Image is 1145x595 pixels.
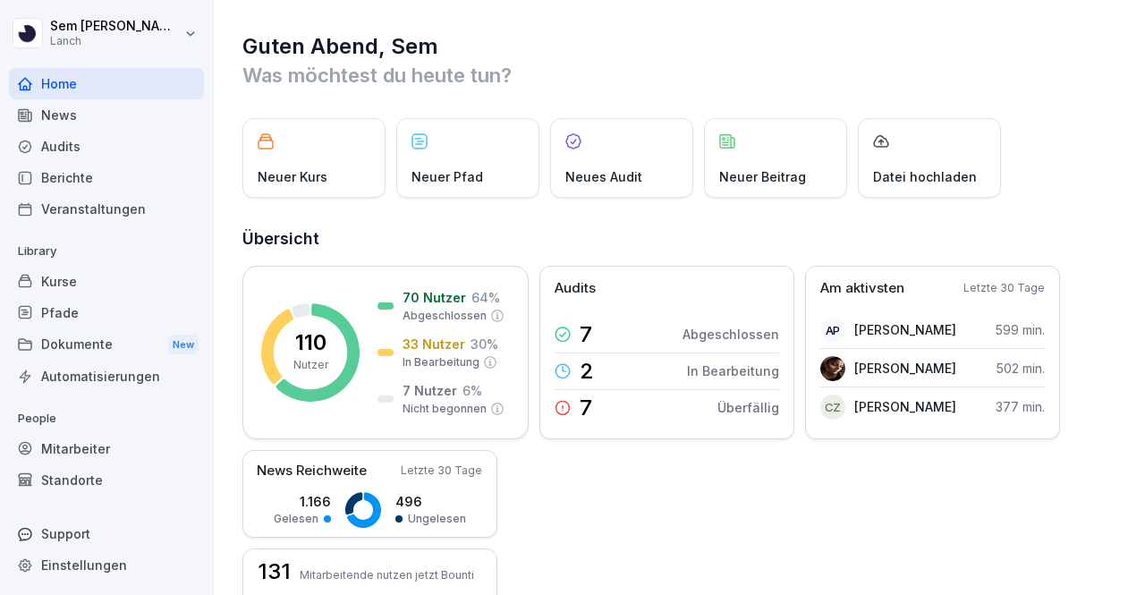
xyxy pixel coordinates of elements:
p: 377 min. [996,397,1045,416]
p: 33 Nutzer [403,335,465,353]
div: Dokumente [9,328,204,361]
a: Veranstaltungen [9,193,204,225]
div: CZ [820,395,845,420]
p: [PERSON_NAME] [854,397,956,416]
a: Standorte [9,464,204,496]
p: Datei hochladen [873,167,977,186]
a: News [9,99,204,131]
h3: 131 [258,561,291,582]
p: Neuer Kurs [258,167,327,186]
a: Kurse [9,266,204,297]
a: Mitarbeiter [9,433,204,464]
a: Einstellungen [9,549,204,581]
p: News Reichweite [257,461,367,481]
p: [PERSON_NAME] [854,359,956,378]
p: In Bearbeitung [403,354,479,370]
p: Abgeschlossen [403,308,487,324]
p: 502 min. [997,359,1045,378]
img: lbqg5rbd359cn7pzouma6c8b.png [820,356,845,381]
p: 1.166 [274,492,331,511]
p: Nicht begonnen [403,401,487,417]
a: Home [9,68,204,99]
p: Neuer Beitrag [719,167,806,186]
div: New [168,335,199,355]
a: Automatisierungen [9,361,204,392]
p: 6 % [462,381,482,400]
p: Überfällig [717,398,779,417]
p: Am aktivsten [820,278,904,299]
p: Neues Audit [565,167,642,186]
p: 2 [580,361,594,382]
p: People [9,404,204,433]
p: Nutzer [293,357,328,373]
a: DokumenteNew [9,328,204,361]
a: Berichte [9,162,204,193]
p: Sem [PERSON_NAME] [50,19,181,34]
p: Was möchtest du heute tun? [242,61,1118,89]
p: In Bearbeitung [687,361,779,380]
div: Support [9,518,204,549]
p: 64 % [471,288,500,307]
p: Neuer Pfad [411,167,483,186]
h1: Guten Abend, Sem [242,32,1118,61]
p: Letzte 30 Tage [401,463,482,479]
p: Gelesen [274,511,318,527]
p: 7 [580,397,592,419]
div: AP [820,318,845,343]
p: 7 Nutzer [403,381,457,400]
p: Lanch [50,35,181,47]
p: Ungelesen [408,511,466,527]
p: Abgeschlossen [683,325,779,344]
p: 599 min. [996,320,1045,339]
p: 7 [580,324,592,345]
h2: Übersicht [242,226,1118,251]
p: [PERSON_NAME] [854,320,956,339]
p: 110 [295,332,327,353]
p: Audits [555,278,596,299]
p: 70 Nutzer [403,288,466,307]
p: 496 [395,492,466,511]
a: Audits [9,131,204,162]
p: Mitarbeitende nutzen jetzt Bounti [300,568,474,582]
a: Pfade [9,297,204,328]
p: Library [9,237,204,266]
p: 30 % [471,335,498,353]
p: Letzte 30 Tage [963,280,1045,296]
